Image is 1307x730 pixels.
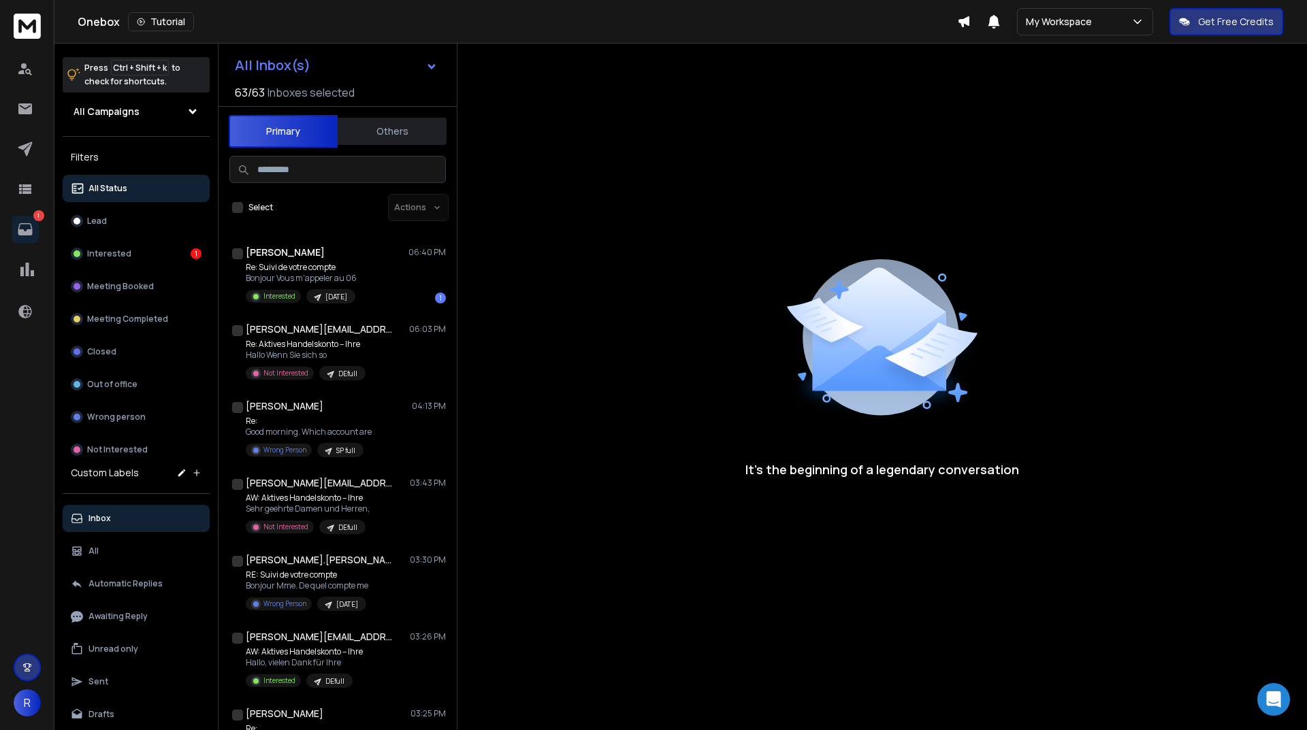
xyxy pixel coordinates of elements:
[63,148,210,167] h3: Filters
[338,369,357,379] p: DEfull
[88,513,111,524] p: Inbox
[88,183,127,194] p: All Status
[246,399,323,413] h1: [PERSON_NAME]
[87,444,148,455] p: Not Interested
[63,505,210,532] button: Inbox
[246,503,370,514] p: Sehr geehrte Damen und Herren,
[336,446,355,456] p: SP full
[229,115,338,148] button: Primary
[128,12,194,31] button: Tutorial
[63,273,210,300] button: Meeting Booked
[410,708,446,719] p: 03:25 PM
[263,368,308,378] p: Not Interested
[263,445,306,455] p: Wrong Person
[248,202,273,213] label: Select
[435,293,446,303] div: 1
[63,668,210,695] button: Sent
[87,412,146,422] p: Wrong person
[263,676,295,686] p: Interested
[263,291,295,301] p: Interested
[246,569,368,580] p: RE: Suivi de votre compte
[78,12,957,31] div: Onebox
[63,570,210,597] button: Automatic Replies
[246,262,357,273] p: Re: Suivi de votre compte
[63,701,210,728] button: Drafts
[74,105,140,118] h1: All Campaigns
[410,631,446,642] p: 03:26 PM
[63,208,210,235] button: Lead
[111,60,169,76] span: Ctrl + Shift + k
[63,240,210,267] button: Interested1
[191,248,201,259] div: 1
[409,324,446,335] p: 06:03 PM
[412,401,446,412] p: 04:13 PM
[338,522,357,533] p: DEfull
[87,281,154,292] p: Meeting Booked
[71,466,139,480] h3: Custom Labels
[87,379,138,390] p: Out of office
[246,553,396,567] h1: [PERSON_NAME].[PERSON_NAME]
[63,603,210,630] button: Awaiting Reply
[325,292,347,302] p: [DATE]
[246,246,325,259] h1: [PERSON_NAME]
[1257,683,1290,716] div: Open Intercom Messenger
[224,52,449,79] button: All Inbox(s)
[63,371,210,398] button: Out of office
[88,578,163,589] p: Automatic Replies
[63,403,210,431] button: Wrong person
[235,59,310,72] h1: All Inbox(s)
[246,339,366,350] p: Re: Aktives Handelskonto – Ihre
[246,657,363,668] p: Hallo, vielen Dank für Ihre
[246,580,368,591] p: Bonjour Mme. De quel compte me
[408,247,446,258] p: 06:40 PM
[263,522,308,532] p: Not Interested
[263,599,306,609] p: Wrong Person
[87,248,131,259] p: Interested
[63,98,210,125] button: All Campaigns
[336,599,358,610] p: [DATE]
[63,305,210,333] button: Meeting Completed
[63,537,210,565] button: All
[246,273,357,284] p: Bonjour Vous m'appeler au 06
[325,676,344,686] p: DEfull
[88,611,148,622] p: Awaiting Reply
[12,216,39,243] a: 1
[235,84,265,101] span: 63 / 63
[246,630,396,644] h1: [PERSON_NAME][EMAIL_ADDRESS][DOMAIN_NAME]
[1169,8,1283,35] button: Get Free Credits
[410,478,446,488] p: 03:43 PM
[63,635,210,663] button: Unread only
[246,350,366,361] p: Hallo Wenn Sie sich so
[410,554,446,565] p: 03:30 PM
[14,689,41,716] button: R
[246,646,363,657] p: AW: Aktives Handelskonto – Ihre
[88,709,114,720] p: Drafts
[246,707,323,720] h1: [PERSON_NAME]
[88,546,99,557] p: All
[268,84,355,101] h3: Inboxes selected
[63,338,210,365] button: Closed
[84,61,180,88] p: Press to check for shortcuts.
[246,427,372,437] p: Good morning. Which account are
[246,416,372,427] p: Re:
[246,476,396,490] h1: [PERSON_NAME][EMAIL_ADDRESS][DOMAIN_NAME]
[1198,15,1274,29] p: Get Free Credits
[246,322,396,336] h1: [PERSON_NAME][EMAIL_ADDRESS][PERSON_NAME][DOMAIN_NAME]
[246,493,370,503] p: AW: Aktives Handelskonto – Ihre
[338,116,447,146] button: Others
[87,314,168,325] p: Meeting Completed
[88,644,138,654] p: Unread only
[87,216,107,227] p: Lead
[87,346,116,357] p: Closed
[33,210,44,221] p: 1
[63,436,210,463] button: Not Interested
[1026,15,1097,29] p: My Workspace
[63,175,210,202] button: All Status
[88,676,108,687] p: Sent
[745,460,1019,479] p: It’s the beginning of a legendary conversation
